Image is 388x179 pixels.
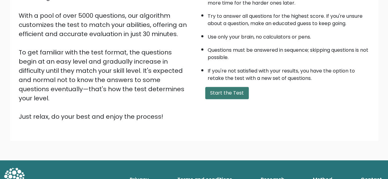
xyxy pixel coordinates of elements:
[208,30,370,41] li: Use only your brain, no calculators or pens.
[208,64,370,82] li: If you're not satisfied with your results, you have the option to retake the test with a new set ...
[208,9,370,27] li: Try to answer all questions for the highest score. If you're unsure about a question, make an edu...
[208,43,370,61] li: Questions must be answered in sequence; skipping questions is not possible.
[205,87,249,99] button: Start the Test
